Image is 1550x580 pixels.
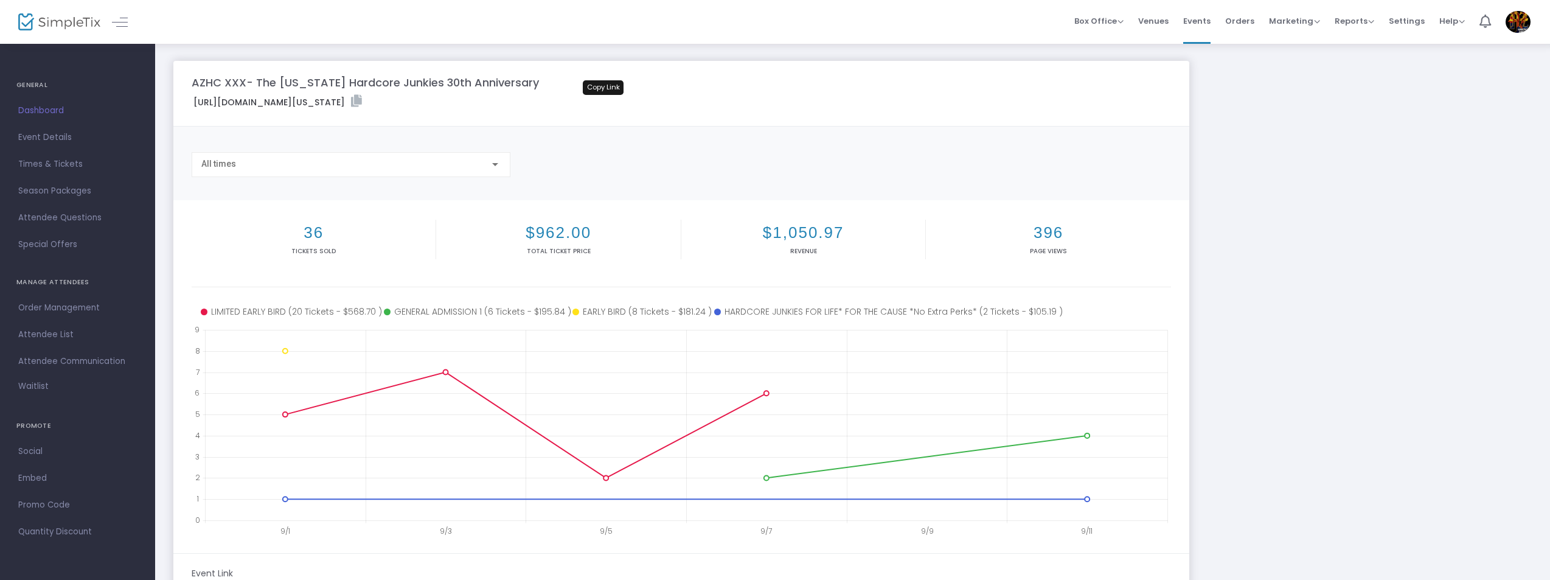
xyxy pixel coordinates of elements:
text: 5 [195,409,200,419]
text: 7 [196,366,200,377]
h4: GENERAL [16,73,139,97]
h4: MANAGE ATTENDEES [16,270,139,295]
span: Embed [18,470,137,486]
span: Marketing [1269,15,1320,27]
text: 4 [195,430,200,440]
span: Dashboard [18,103,137,119]
span: Quantity Discount [18,524,137,540]
text: 0 [195,515,200,525]
h2: 396 [928,223,1168,242]
text: 8 [195,345,200,355]
span: Box Office [1074,15,1124,27]
span: Venues [1138,5,1169,37]
text: 6 [195,388,200,398]
label: [URL][DOMAIN_NAME][US_STATE] [193,95,362,109]
span: Events [1183,5,1211,37]
h2: $962.00 [439,223,678,242]
span: Social [18,444,137,459]
p: Tickets sold [194,246,433,256]
text: 9/5 [600,526,613,536]
m-panel-title: AZHC XXX- The [US_STATE] Hardcore Junkies 30th Anniversary [192,74,539,91]
text: 9/7 [760,526,772,536]
text: 1 [196,494,199,504]
span: Help [1439,15,1465,27]
span: Waitlist [18,380,49,393]
span: Attendee List [18,327,137,343]
span: Attendee Questions [18,210,137,226]
p: Page Views [928,246,1168,256]
span: Reports [1335,15,1374,27]
span: Settings [1389,5,1425,37]
h2: 36 [194,223,433,242]
span: Attendee Communication [18,354,137,369]
text: 9/9 [921,526,934,536]
span: Orders [1225,5,1254,37]
text: 2 [195,472,200,483]
p: Total Ticket Price [439,246,678,256]
span: Event Details [18,130,137,145]
span: Times & Tickets [18,156,137,172]
text: 9/3 [440,526,452,536]
text: 9/11 [1081,526,1093,536]
span: All times [201,159,236,169]
span: Special Offers [18,237,137,253]
text: 9 [195,324,200,335]
span: Season Packages [18,183,137,199]
span: Promo Code [18,497,137,513]
div: Copy Link [583,80,624,95]
text: 9/1 [280,526,290,536]
h2: $1,050.97 [684,223,923,242]
p: Revenue [684,246,923,256]
text: 3 [195,451,200,461]
m-panel-subtitle: Event Link [192,567,233,580]
span: Order Management [18,300,137,316]
h4: PROMOTE [16,414,139,438]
